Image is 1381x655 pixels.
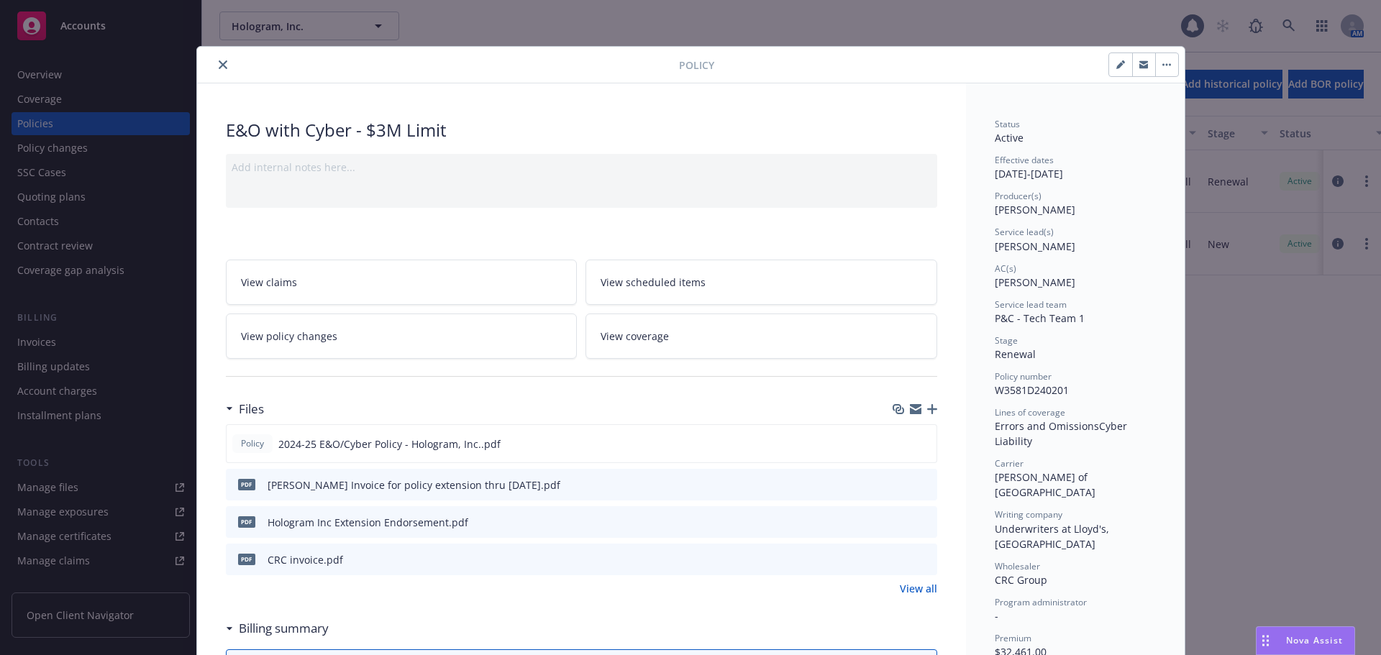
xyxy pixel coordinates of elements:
[995,457,1024,470] span: Carrier
[226,260,578,305] a: View claims
[995,370,1052,383] span: Policy number
[895,552,907,567] button: download file
[995,406,1065,418] span: Lines of coverage
[214,56,232,73] button: close
[995,347,1036,361] span: Renewal
[1286,634,1343,646] span: Nova Assist
[995,573,1047,587] span: CRC Group
[995,118,1020,130] span: Status
[995,334,1018,347] span: Stage
[226,619,329,638] div: Billing summary
[995,609,998,623] span: -
[895,515,907,530] button: download file
[995,275,1075,289] span: [PERSON_NAME]
[918,436,931,452] button: preview file
[278,436,501,452] span: 2024-25 E&O/Cyber Policy - Hologram, Inc..pdf
[238,516,255,527] span: pdf
[995,239,1075,253] span: [PERSON_NAME]
[995,383,1069,397] span: W3581D240201
[995,154,1054,166] span: Effective dates
[995,262,1016,275] span: AC(s)
[241,329,337,344] span: View policy changes
[919,515,931,530] button: preview file
[226,118,937,142] div: E&O with Cyber - $3M Limit
[995,190,1042,202] span: Producer(s)
[239,400,264,418] h3: Files
[601,329,669,344] span: View coverage
[995,632,1031,644] span: Premium
[238,554,255,564] span: pdf
[238,437,267,450] span: Policy
[995,154,1156,181] div: [DATE] - [DATE]
[995,131,1024,145] span: Active
[601,275,706,290] span: View scheduled items
[679,58,714,73] span: Policy
[995,419,1099,433] span: Errors and Omissions
[895,477,907,493] button: download file
[585,313,937,359] a: View coverage
[1257,627,1275,654] div: Drag to move
[895,436,906,452] button: download file
[226,313,578,359] a: View policy changes
[995,508,1062,521] span: Writing company
[919,477,931,493] button: preview file
[995,470,1095,499] span: [PERSON_NAME] of [GEOGRAPHIC_DATA]
[1256,626,1355,655] button: Nova Assist
[268,515,468,530] div: Hologram Inc Extension Endorsement.pdf
[239,619,329,638] h3: Billing summary
[900,581,937,596] a: View all
[995,419,1130,448] span: Cyber Liability
[232,160,931,175] div: Add internal notes here...
[268,552,343,567] div: CRC invoice.pdf
[995,226,1054,238] span: Service lead(s)
[268,477,560,493] div: [PERSON_NAME] Invoice for policy extension thru [DATE].pdf
[995,298,1067,311] span: Service lead team
[995,203,1075,216] span: [PERSON_NAME]
[995,560,1040,572] span: Wholesaler
[226,400,264,418] div: Files
[995,311,1085,325] span: P&C - Tech Team 1
[241,275,297,290] span: View claims
[919,552,931,567] button: preview file
[995,596,1087,608] span: Program administrator
[585,260,937,305] a: View scheduled items
[238,479,255,490] span: pdf
[995,522,1112,551] span: Underwriters at Lloyd's, [GEOGRAPHIC_DATA]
